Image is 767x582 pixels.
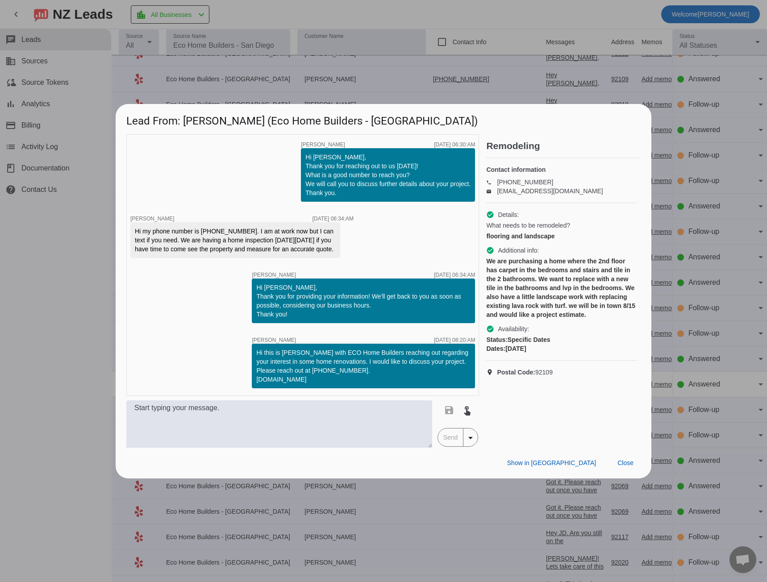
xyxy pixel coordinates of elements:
[486,221,570,230] span: What needs to be remodeled?
[486,336,507,343] strong: Status:
[486,180,497,184] mat-icon: phone
[486,165,637,174] h4: Contact information
[434,272,475,278] div: [DATE] 06:34:AM
[135,227,336,254] div: Hi my phone number is [PHONE_NUMBER]. I am at work now but I can text if you need. We are having ...
[130,216,175,222] span: [PERSON_NAME]
[486,345,505,352] strong: Dates:
[497,179,553,186] a: [PHONE_NUMBER]
[434,142,475,147] div: [DATE] 06:30:AM
[486,232,637,241] div: flooring and landscape
[256,283,471,319] div: Hi [PERSON_NAME], Thank you for providing your information! We'll get back to you as soon as poss...
[486,246,494,254] mat-icon: check_circle
[497,369,535,376] strong: Postal Code:
[486,335,637,344] div: Specific Dates
[486,211,494,219] mat-icon: check_circle
[465,432,476,443] mat-icon: arrow_drop_down
[486,189,497,193] mat-icon: email
[301,142,345,147] span: [PERSON_NAME]
[252,337,296,343] span: [PERSON_NAME]
[486,257,637,319] div: We are purchasing a home where the 2nd floor has carpet in the bedrooms and stairs and tile in th...
[252,272,296,278] span: [PERSON_NAME]
[462,405,472,416] mat-icon: touch_app
[305,153,471,197] div: Hi [PERSON_NAME], Thank you for reaching out to us [DATE]! What is a good number to reach you? We...
[617,459,634,466] span: Close
[498,210,519,219] span: Details:
[486,141,641,150] h2: Remodeling
[507,459,596,466] span: Show in [GEOGRAPHIC_DATA]
[497,368,553,377] span: 92109
[434,337,475,343] div: [DATE] 08:20:AM
[486,325,494,333] mat-icon: check_circle
[486,369,497,376] mat-icon: location_on
[313,216,354,221] div: [DATE] 06:34:AM
[498,246,539,255] span: Additional info:
[497,187,603,195] a: [EMAIL_ADDRESS][DOMAIN_NAME]
[486,344,637,353] div: [DATE]
[498,324,529,333] span: Availability:
[610,455,641,471] button: Close
[116,104,651,134] h1: Lead From: [PERSON_NAME] (Eco Home Builders - [GEOGRAPHIC_DATA])
[256,348,471,384] div: Hi this is [PERSON_NAME] with ECO Home Builders reaching out regarding your interest in some home...
[500,455,603,471] button: Show in [GEOGRAPHIC_DATA]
